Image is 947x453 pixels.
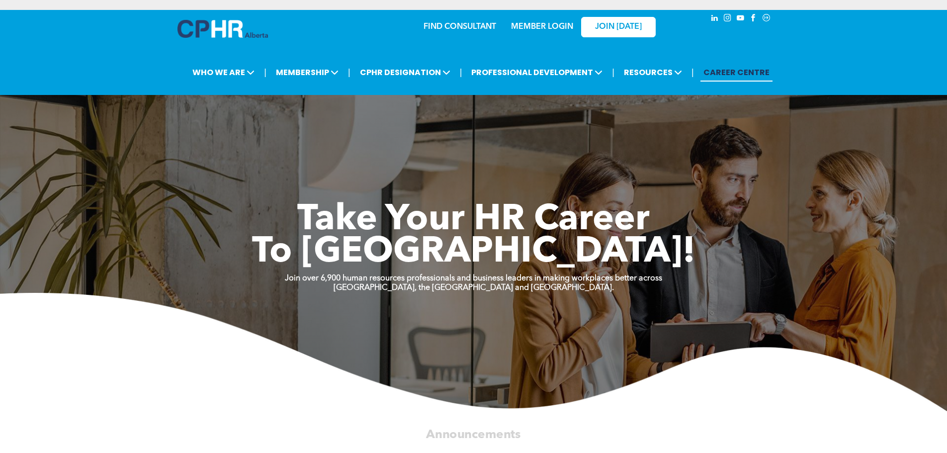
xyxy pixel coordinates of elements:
a: facebook [748,12,759,26]
li: | [612,62,614,83]
li: | [691,62,694,83]
span: RESOURCES [621,63,685,82]
strong: Join over 6,900 human resources professionals and business leaders in making workplaces better ac... [285,274,662,282]
span: CPHR DESIGNATION [357,63,453,82]
span: MEMBERSHIP [273,63,342,82]
a: Social network [761,12,772,26]
span: JOIN [DATE] [595,22,642,32]
span: PROFESSIONAL DEVELOPMENT [468,63,605,82]
span: To [GEOGRAPHIC_DATA]! [252,235,695,271]
a: CAREER CENTRE [700,63,773,82]
a: linkedin [709,12,720,26]
span: Announcements [426,429,520,441]
li: | [264,62,266,83]
a: MEMBER LOGIN [511,23,573,31]
a: FIND CONSULTANT [424,23,496,31]
img: A blue and white logo for cp alberta [177,20,268,38]
strong: [GEOGRAPHIC_DATA], the [GEOGRAPHIC_DATA] and [GEOGRAPHIC_DATA]. [334,284,614,292]
li: | [460,62,462,83]
span: Take Your HR Career [297,202,650,238]
a: youtube [735,12,746,26]
a: JOIN [DATE] [581,17,656,37]
li: | [348,62,350,83]
a: instagram [722,12,733,26]
span: WHO WE ARE [189,63,258,82]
